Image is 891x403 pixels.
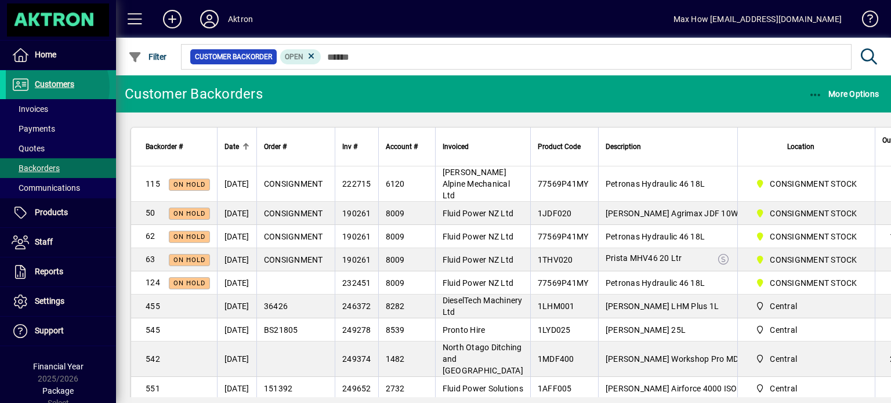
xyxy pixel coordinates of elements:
a: Products [6,198,116,227]
span: 1MDF400 [538,354,574,364]
span: Fluid Power NZ Ltd [443,209,514,218]
a: Communications [6,178,116,198]
span: 1AFF005 [538,384,572,393]
span: 77569P41MY [538,278,589,288]
span: 63 [146,255,155,264]
a: Invoices [6,99,116,119]
span: Home [35,50,56,59]
div: Description [606,140,730,153]
span: Invoices [12,104,48,114]
span: CONSIGNMENT STOCK [770,277,857,289]
a: Quotes [6,139,116,158]
span: Central [751,323,862,337]
div: Location [745,140,868,153]
span: 455 [146,302,160,311]
span: Staff [35,237,53,246]
span: 232451 [342,278,371,288]
span: 1JDF020 [538,209,572,218]
span: 222715 [342,179,371,188]
span: 151392 [264,384,293,393]
span: 1LHM001 [538,302,575,311]
span: On hold [173,181,205,188]
span: Backorders [12,164,60,173]
span: CONSIGNMENT STOCK [751,230,862,244]
span: Products [35,208,68,217]
span: 249374 [342,354,371,364]
span: 542 [146,354,160,364]
span: Central [770,300,797,312]
span: 1THV020 [538,255,573,264]
span: [PERSON_NAME] Agrimax JDF 10W-30 20L [606,209,766,218]
td: [DATE] [217,271,256,295]
span: 8009 [386,278,405,288]
span: 190261 [342,232,371,241]
span: Petronas Hydraulic 46 18L [606,232,705,241]
span: Central [770,324,797,336]
span: Backorder # [146,140,183,153]
span: Product Code [538,140,581,153]
span: CONSIGNMENT [264,209,323,218]
span: Fluid Power NZ Ltd [443,278,514,288]
span: CONSIGNMENT [264,232,323,241]
span: Order # [264,140,287,153]
span: [PERSON_NAME] Alpine Mechanical Ltd [443,168,510,200]
span: Settings [35,296,64,306]
span: Central [751,382,862,395]
span: 8009 [386,255,405,264]
div: Date [224,140,249,153]
td: [DATE] [217,166,256,202]
span: Support [35,326,64,335]
span: Location [787,140,814,153]
span: Quotes [12,144,45,153]
span: CONSIGNMENT STOCK [751,206,862,220]
div: Account # [386,140,428,153]
span: 2732 [386,384,405,393]
td: [DATE] [217,318,256,342]
span: Account # [386,140,418,153]
span: Petronas Hydraulic 46 18L [606,278,705,288]
span: Central [770,383,797,394]
span: Invoiced [443,140,469,153]
span: CONSIGNMENT STOCK [751,276,862,290]
span: On hold [173,233,205,241]
span: BS21805 [264,325,298,335]
span: 115 [146,179,160,188]
span: 551 [146,384,160,393]
span: Filter [128,52,167,61]
span: North Otago Ditching and [GEOGRAPHIC_DATA] [443,343,523,375]
span: CONSIGNMENT STOCK [770,254,857,266]
span: Fluid Power Solutions [443,384,523,393]
span: 50 [146,208,155,217]
td: [DATE] [217,295,256,318]
span: 77569P41MY [538,179,589,188]
span: 8539 [386,325,405,335]
a: Home [6,41,116,70]
span: [PERSON_NAME] 25L [606,325,686,335]
span: CONSIGNMENT STOCK [751,253,862,267]
span: CONSIGNMENT [264,179,323,188]
span: Petronas Hydraulic 46 18L [606,179,705,188]
span: Open [285,53,303,61]
div: Max How [EMAIL_ADDRESS][DOMAIN_NAME] [673,10,842,28]
mat-chip: Completion Status: Open [280,49,321,64]
span: Customer Backorder [195,51,272,63]
td: [DATE] [217,225,256,248]
span: 545 [146,325,160,335]
td: [DATE] [217,377,256,400]
span: CONSIGNMENT STOCK [751,177,862,191]
div: Customer Backorders [125,85,263,103]
span: 249652 [342,384,371,393]
span: CONSIGNMENT [264,255,323,264]
a: Staff [6,228,116,257]
span: 124 [146,278,160,287]
div: Invoiced [443,140,523,153]
span: 249278 [342,325,371,335]
span: Package [42,386,74,395]
span: Reports [35,267,63,276]
span: 1482 [386,354,405,364]
span: 36426 [264,302,288,311]
a: Reports [6,257,116,286]
span: CONSIGNMENT STOCK [770,208,857,219]
span: Central [751,299,862,313]
span: Description [606,140,641,153]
